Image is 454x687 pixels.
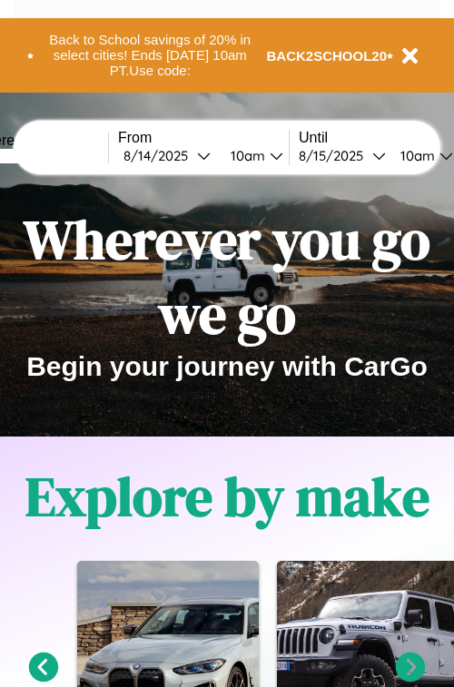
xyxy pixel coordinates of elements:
div: 8 / 14 / 2025 [123,147,197,164]
label: From [118,130,289,146]
div: 8 / 15 / 2025 [299,147,372,164]
button: Back to School savings of 20% in select cities! Ends [DATE] 10am PT.Use code: [34,27,267,83]
b: BACK2SCHOOL20 [267,48,388,64]
button: 8/14/2025 [118,146,216,165]
h1: Explore by make [25,459,429,534]
div: 10am [222,147,270,164]
div: 10am [391,147,439,164]
button: 10am [216,146,289,165]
